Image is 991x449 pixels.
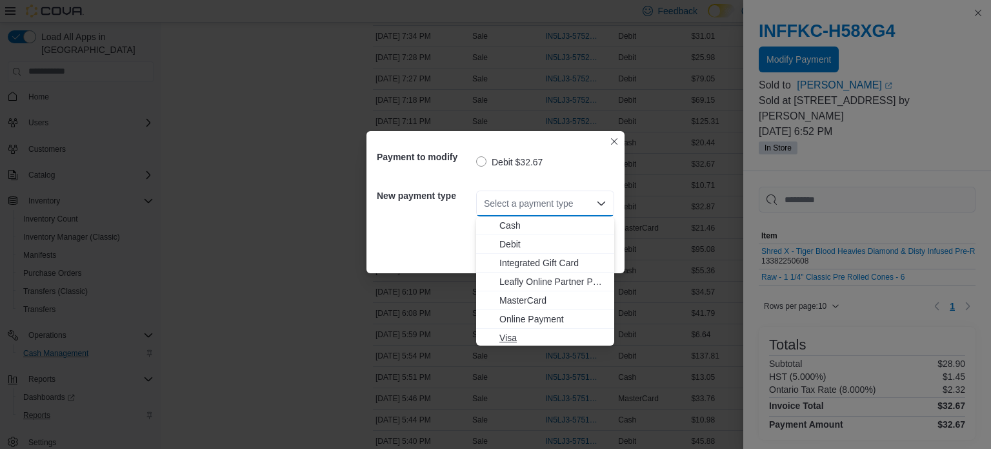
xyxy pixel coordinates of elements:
span: Online Payment [499,313,606,326]
button: Visa [476,329,614,348]
label: Debit $32.67 [476,154,543,170]
div: Choose from the following options [476,216,614,348]
span: Integrated Gift Card [499,256,606,269]
button: Closes this modal window [606,134,622,149]
button: Debit [476,235,614,254]
span: Leafly Online Partner Payment [499,275,606,288]
button: Close list of options [596,198,606,209]
span: MasterCard [499,294,606,307]
span: Visa [499,331,606,344]
button: Cash [476,216,614,235]
button: Integrated Gift Card [476,254,614,273]
span: Cash [499,219,606,232]
h5: Payment to modify [377,144,474,170]
button: Online Payment [476,310,614,329]
button: MasterCard [476,291,614,310]
input: Accessible screen reader label [484,196,485,211]
span: Debit [499,238,606,251]
button: Leafly Online Partner Payment [476,273,614,291]
h5: New payment type [377,183,474,209]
